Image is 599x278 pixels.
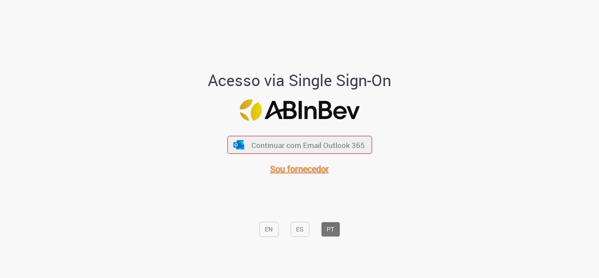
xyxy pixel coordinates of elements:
button: PT [321,222,340,237]
span: Continuar com Email Outlook 365 [251,140,365,150]
button: ES [290,222,309,237]
h1: Acesso via Single Sign-On [178,72,421,89]
a: Sou fornecedor [270,163,329,175]
img: Logo ABInBev [239,100,360,121]
img: ícone Azure/Microsoft 360 [233,140,245,149]
button: ícone Azure/Microsoft 360 Continuar com Email Outlook 365 [227,136,372,154]
button: EN [259,222,278,237]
